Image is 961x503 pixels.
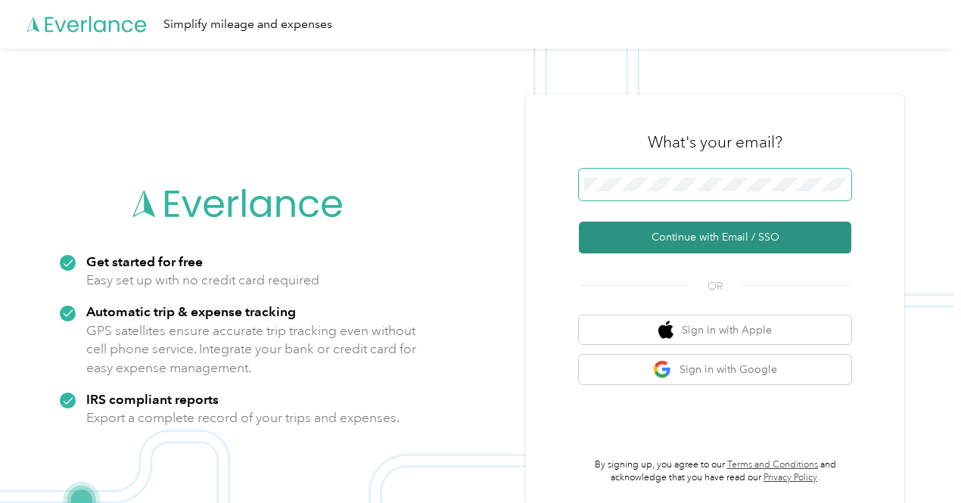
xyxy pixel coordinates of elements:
[579,355,851,384] button: google logoSign in with Google
[579,458,851,485] p: By signing up, you agree to our and acknowledge that you have read our .
[86,271,319,290] p: Easy set up with no credit card required
[86,391,219,407] strong: IRS compliant reports
[86,408,400,427] p: Export a complete record of your trips and expenses.
[86,321,417,377] p: GPS satellites ensure accurate trip tracking even without cell phone service. Integrate your bank...
[86,303,296,319] strong: Automatic trip & expense tracking
[689,278,742,294] span: OR
[658,321,673,340] img: apple logo
[579,222,851,253] button: Continue with Email / SSO
[653,360,672,379] img: google logo
[764,472,817,483] a: Privacy Policy
[163,15,332,34] div: Simplify mileage and expenses
[86,253,203,269] strong: Get started for free
[648,132,782,153] h3: What's your email?
[579,315,851,345] button: apple logoSign in with Apple
[727,459,818,470] a: Terms and Conditions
